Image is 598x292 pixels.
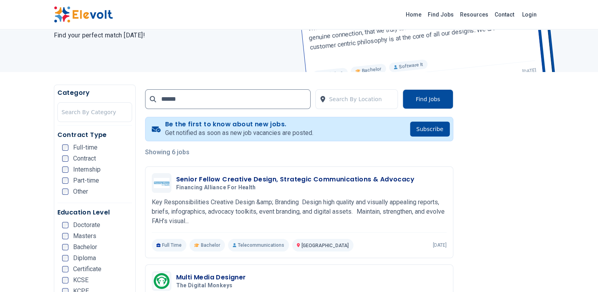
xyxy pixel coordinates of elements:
[176,273,246,282] h3: Multi Media Designer
[57,208,132,217] h5: Education Level
[57,130,132,140] h5: Contract Type
[559,254,598,292] iframe: Chat Widget
[403,8,425,21] a: Home
[152,239,187,251] p: Full Time
[517,7,541,22] a: Login
[457,8,491,21] a: Resources
[73,166,101,173] span: Internship
[62,244,68,250] input: Bachelor
[62,177,68,184] input: Part-time
[73,189,88,195] span: Other
[433,242,447,248] p: [DATE]
[62,266,68,272] input: Certificate
[73,155,96,162] span: Contract
[302,243,349,248] span: [GEOGRAPHIC_DATA]
[62,144,68,151] input: Full-time
[152,173,447,251] a: Financing Alliance For HealthSenior Fellow Creative Design, Strategic Communications & AdvocacyFi...
[62,189,68,195] input: Other
[73,277,88,283] span: KCSE
[73,255,96,261] span: Diploma
[176,175,414,184] h3: Senior Fellow Creative Design, Strategic Communications & Advocacy
[73,233,96,239] span: Masters
[165,128,313,138] p: Get notified as soon as new job vacancies are posted.
[73,244,97,250] span: Bachelor
[73,144,98,151] span: Full-time
[145,148,453,157] p: Showing 6 jobs
[152,198,447,226] p: Key Responsibilities Creative Design &amp; Branding Design high quality and visually appealing re...
[410,122,450,137] button: Subscribe
[62,166,68,173] input: Internship
[491,8,517,21] a: Contact
[425,8,457,21] a: Find Jobs
[154,273,169,289] img: The Digital Monkeys
[73,177,99,184] span: Part-time
[176,282,233,289] span: The Digital Monkeys
[201,242,220,248] span: Bachelor
[57,88,132,98] h5: Category
[176,184,256,191] span: Financing Alliance For Health
[62,277,68,283] input: KCSE
[73,266,101,272] span: Certificate
[154,178,169,188] img: Financing Alliance For Health
[228,239,289,251] p: Telecommunications
[62,155,68,162] input: Contract
[403,89,453,109] button: Find Jobs
[165,120,313,128] h4: Be the first to know about new jobs.
[73,222,100,228] span: Doctorate
[62,233,68,239] input: Masters
[62,222,68,228] input: Doctorate
[62,255,68,261] input: Diploma
[54,6,113,23] img: Elevolt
